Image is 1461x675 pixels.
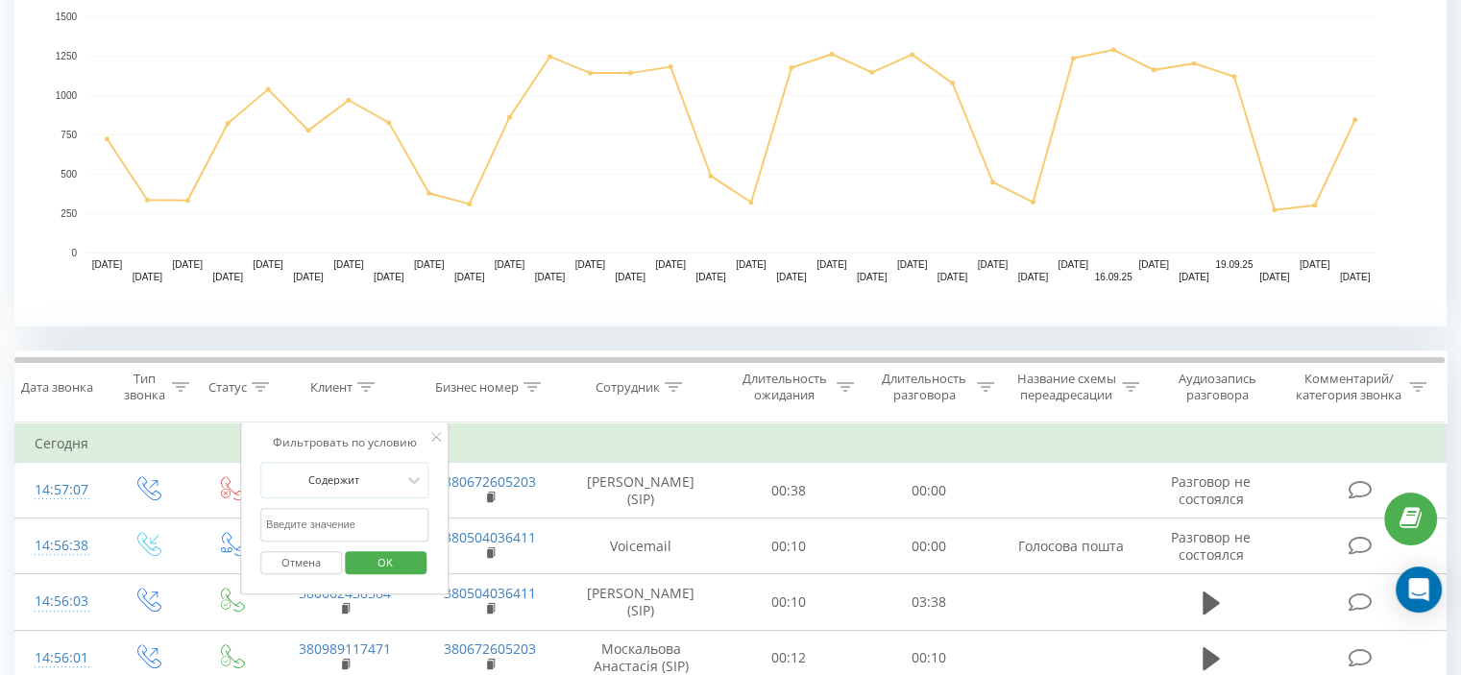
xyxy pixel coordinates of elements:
[563,518,719,574] td: Voicemail
[816,259,847,270] text: [DATE]
[35,583,85,620] div: 14:56:03
[998,518,1143,574] td: Голосова пошта
[299,639,391,658] a: 380989117471
[56,51,78,61] text: 1250
[859,574,998,630] td: 03:38
[1292,371,1404,403] div: Комментарий/категория звонка
[444,584,536,602] a: 380504036411
[61,208,77,219] text: 250
[596,379,660,396] div: Сотрудник
[444,528,536,546] a: 380504036411
[1138,259,1169,270] text: [DATE]
[859,518,998,574] td: 00:00
[1161,371,1274,403] div: Аудиозапись разговора
[563,463,719,518] td: [PERSON_NAME] (SIP)
[563,574,719,630] td: [PERSON_NAME] (SIP)
[876,371,972,403] div: Длительность разговора
[310,379,353,396] div: Клиент
[937,272,968,282] text: [DATE]
[173,259,204,270] text: [DATE]
[1396,567,1442,613] div: Open Intercom Messenger
[495,259,525,270] text: [DATE]
[260,433,429,452] div: Фильтровать по условию
[35,471,85,509] div: 14:57:07
[1171,472,1251,508] span: Разговор не состоялся
[15,424,1447,463] td: Сегодня
[454,272,485,282] text: [DATE]
[253,259,283,270] text: [DATE]
[1340,272,1371,282] text: [DATE]
[1171,528,1251,564] span: Разговор не состоялся
[435,379,519,396] div: Бизнес номер
[61,169,77,180] text: 500
[374,272,404,282] text: [DATE]
[719,518,859,574] td: 00:10
[56,12,78,22] text: 1500
[444,639,536,658] a: 380672605203
[1018,272,1049,282] text: [DATE]
[615,272,645,282] text: [DATE]
[736,259,767,270] text: [DATE]
[61,130,77,140] text: 750
[260,508,429,542] input: Введите значение
[333,259,364,270] text: [DATE]
[56,90,78,101] text: 1000
[260,551,342,575] button: Отмена
[655,259,686,270] text: [DATE]
[719,574,859,630] td: 00:10
[92,259,123,270] text: [DATE]
[1259,272,1290,282] text: [DATE]
[1179,272,1209,282] text: [DATE]
[857,272,888,282] text: [DATE]
[35,527,85,565] div: 14:56:38
[776,272,807,282] text: [DATE]
[212,272,243,282] text: [DATE]
[414,259,445,270] text: [DATE]
[71,248,77,258] text: 0
[133,272,163,282] text: [DATE]
[897,259,928,270] text: [DATE]
[358,547,412,577] span: OK
[444,472,536,491] a: 380672605203
[1016,371,1117,403] div: Название схемы переадресации
[345,551,426,575] button: OK
[978,259,1009,270] text: [DATE]
[1215,259,1253,270] text: 19.09.25
[1095,272,1132,282] text: 16.09.25
[208,379,247,396] div: Статус
[737,371,833,403] div: Длительность ожидания
[719,463,859,518] td: 00:38
[1300,259,1330,270] text: [DATE]
[695,272,726,282] text: [DATE]
[859,463,998,518] td: 00:00
[575,259,606,270] text: [DATE]
[1058,259,1088,270] text: [DATE]
[535,272,566,282] text: [DATE]
[299,584,391,602] a: 380662438384
[121,371,166,403] div: Тип звонка
[293,272,324,282] text: [DATE]
[21,379,93,396] div: Дата звонка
